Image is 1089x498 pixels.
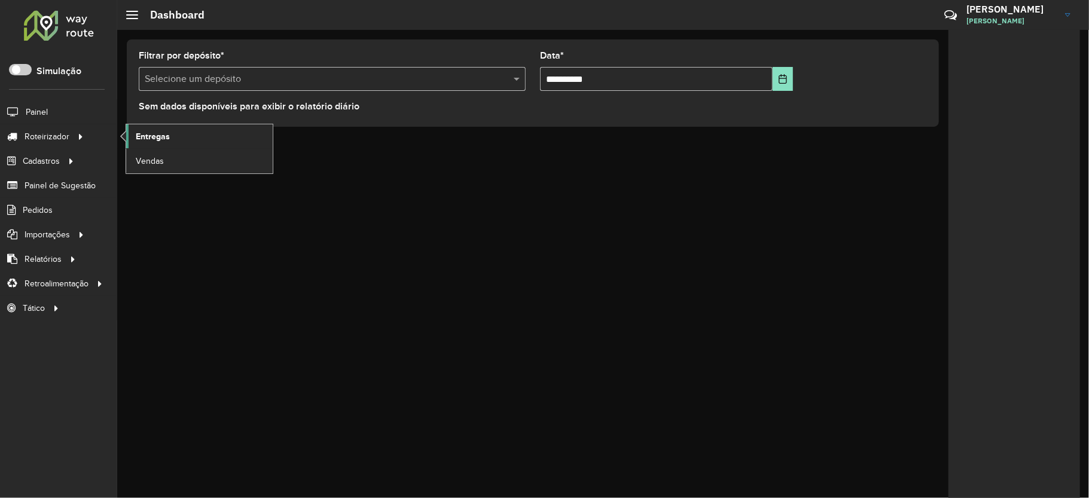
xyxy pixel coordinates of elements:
span: Roteirizador [25,130,69,143]
span: Entregas [136,130,170,143]
span: [PERSON_NAME] [966,16,1056,26]
label: Data [540,48,564,63]
span: Relatórios [25,253,62,265]
label: Filtrar por depósito [139,48,224,63]
label: Sem dados disponíveis para exibir o relatório diário [139,99,359,114]
button: Choose Date [773,67,793,91]
span: Cadastros [23,155,60,167]
a: Contato Rápido [938,2,963,28]
span: Importações [25,228,70,241]
span: Painel de Sugestão [25,179,96,192]
label: Simulação [36,64,81,78]
span: Retroalimentação [25,277,89,290]
h2: Dashboard [138,8,205,22]
span: Tático [23,302,45,314]
a: Entregas [126,124,273,148]
span: Vendas [136,155,164,167]
a: Vendas [126,149,273,173]
span: Painel [26,106,48,118]
span: Pedidos [23,204,53,216]
h3: [PERSON_NAME] [966,4,1056,15]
